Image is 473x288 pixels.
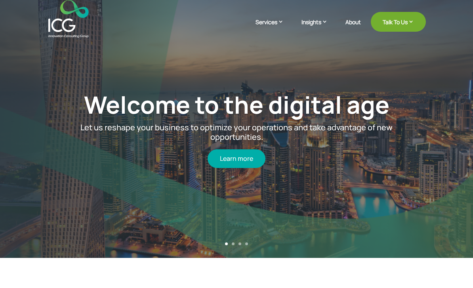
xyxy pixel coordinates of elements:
[80,122,393,142] span: Let us reshape your business to optimize your operations and take advantage of new opportunities.
[238,242,241,245] a: 3
[256,18,292,38] a: Services
[225,242,228,245] a: 1
[301,18,336,38] a: Insights
[345,19,361,38] a: About
[208,149,265,168] a: Learn more
[371,12,426,32] a: Talk To Us
[232,242,235,245] a: 2
[245,242,248,245] a: 4
[84,88,389,120] a: Welcome to the digital age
